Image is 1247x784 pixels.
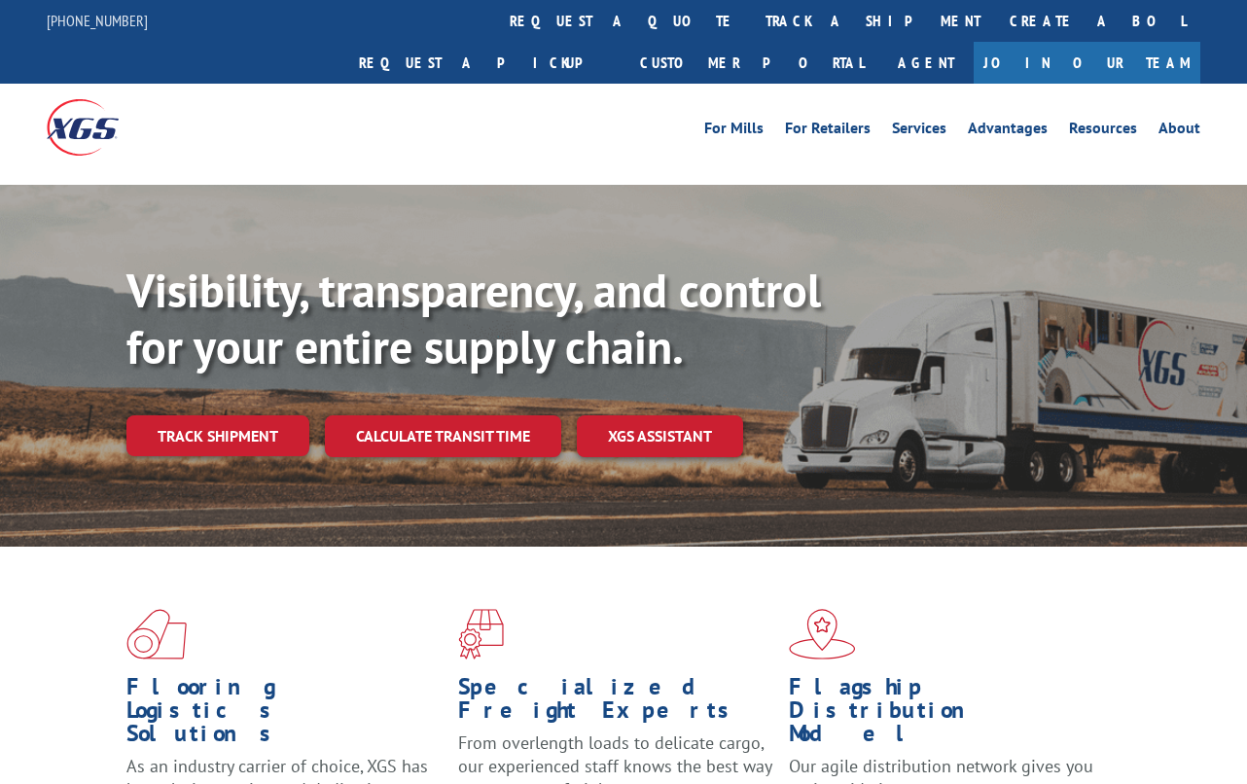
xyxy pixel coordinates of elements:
a: Customer Portal [625,42,878,84]
a: Resources [1069,121,1137,142]
a: XGS ASSISTANT [577,415,743,457]
a: Calculate transit time [325,415,561,457]
img: xgs-icon-focused-on-flooring-red [458,609,504,659]
a: Join Our Team [974,42,1200,84]
a: For Mills [704,121,764,142]
a: For Retailers [785,121,871,142]
h1: Flooring Logistics Solutions [126,675,444,755]
a: [PHONE_NUMBER] [47,11,148,30]
h1: Flagship Distribution Model [789,675,1106,755]
h1: Specialized Freight Experts [458,675,775,731]
a: Request a pickup [344,42,625,84]
img: xgs-icon-flagship-distribution-model-red [789,609,856,659]
a: Track shipment [126,415,309,456]
b: Visibility, transparency, and control for your entire supply chain. [126,260,821,376]
img: xgs-icon-total-supply-chain-intelligence-red [126,609,187,659]
a: Services [892,121,946,142]
a: Advantages [968,121,1048,142]
a: Agent [878,42,974,84]
a: About [1158,121,1200,142]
